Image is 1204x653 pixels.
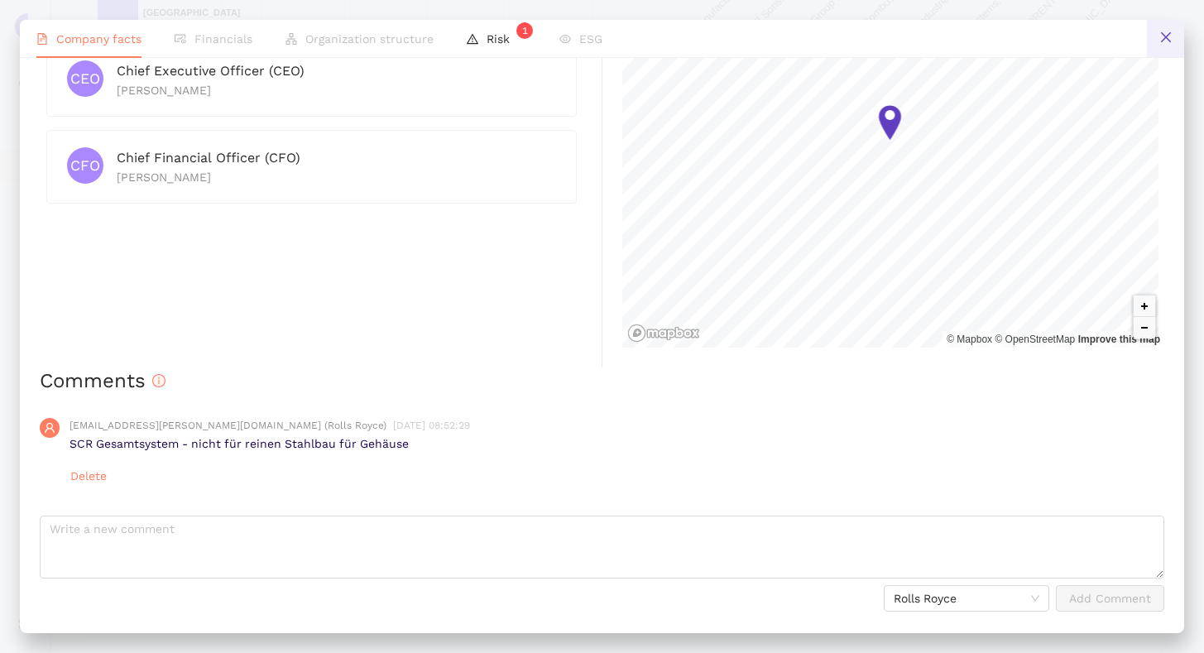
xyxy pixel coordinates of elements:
[1056,585,1164,612] button: Add Comment
[1159,31,1173,44] span: close
[117,150,300,166] span: Chief Financial Officer (CFO)
[487,32,526,46] span: Risk
[194,32,252,46] span: Financials
[1134,317,1155,339] button: Zoom out
[117,63,305,79] span: Chief Executive Officer (CEO)
[152,374,165,387] span: info-circle
[40,367,1164,396] h2: Comments
[627,324,700,343] a: Mapbox logo
[117,81,556,99] div: [PERSON_NAME]
[516,22,533,39] sup: 1
[559,33,571,45] span: eye
[1134,295,1155,317] button: Zoom in
[1147,20,1184,57] button: close
[579,32,602,46] span: ESG
[305,32,434,46] span: Organization structure
[70,61,99,97] span: CEO
[467,33,478,45] span: warning
[70,463,108,489] button: Delete
[70,418,393,433] span: [EMAIL_ADDRESS][PERSON_NAME][DOMAIN_NAME] (Rolls Royce)
[56,32,142,46] span: Company facts
[522,25,528,36] span: 1
[44,422,55,434] span: user
[393,418,477,433] span: [DATE] 08:52:29
[285,33,297,45] span: apartment
[70,148,99,184] span: CFO
[117,168,556,186] div: [PERSON_NAME]
[894,586,1039,611] span: Rolls Royce
[175,33,186,45] span: fund-view
[70,436,1164,453] p: SCR Gesamtsystem - nicht für reinen Stahlbau für Gehäuse
[70,467,107,485] span: Delete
